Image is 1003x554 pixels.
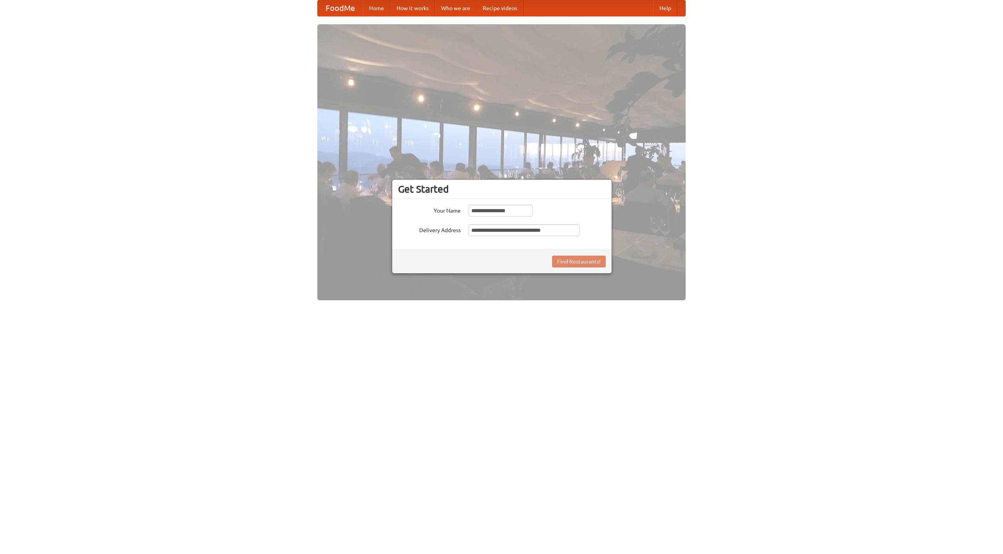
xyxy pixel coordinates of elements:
label: Your Name [398,205,461,215]
a: FoodMe [318,0,363,16]
h3: Get Started [398,183,606,195]
a: Who we are [435,0,476,16]
a: Help [653,0,677,16]
a: Recipe videos [476,0,523,16]
button: Find Restaurants! [552,256,606,267]
a: Home [363,0,390,16]
label: Delivery Address [398,224,461,234]
a: How it works [390,0,435,16]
